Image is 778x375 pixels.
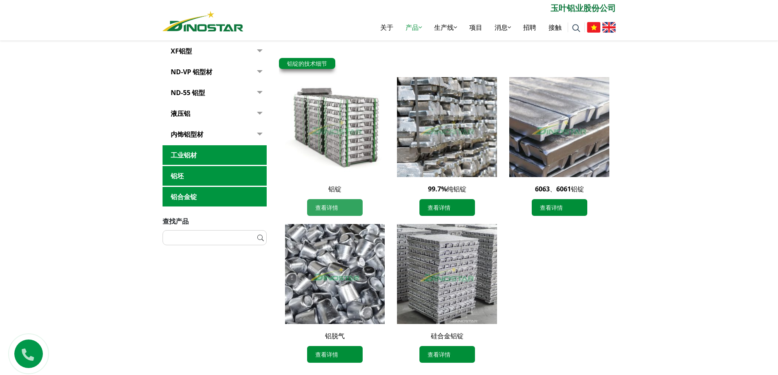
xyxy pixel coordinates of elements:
a: 项目 [463,14,488,40]
font: 查看详情 [315,204,338,211]
font: 查找产品 [163,217,189,226]
font: 工业铝材 [171,151,197,160]
a: 消息 [488,14,517,40]
a: 铝脱气 [325,331,345,340]
a: 铝合金锭 [163,187,267,207]
a: 接触 [542,14,568,40]
img: 越南语 [587,22,600,33]
img: 恐龙之星 [163,11,243,31]
font: 项目 [469,23,482,32]
a: 液压铝 [163,104,267,124]
a: 硅合金铝锭 [431,331,464,340]
img: 英语 [602,22,616,33]
font: 产品 [406,23,419,32]
font: 关于 [380,23,393,32]
font: ND-VP 铝型材 [171,67,212,76]
a: ND-VP 铝型材 [163,62,267,82]
font: ND-55 铝型 [171,88,205,97]
a: 生产线 [428,14,463,40]
font: 液压铝 [171,109,190,118]
font: 内饰铝型材 [171,130,203,139]
a: 产品 [399,14,428,40]
font: 玉叶铝业股份公司 [551,2,616,13]
a: 招聘 [517,14,542,40]
font: XF铝型 [171,47,192,55]
a: 内饰铝型材 [163,124,267,144]
a: 铝锭 [328,184,341,193]
a: 工业铝材 [163,145,267,165]
font: 铝合金锭 [171,192,197,201]
font: 招聘 [523,23,536,32]
a: 查看详情 [307,346,363,363]
a: XF铝型 [163,41,267,61]
font: 查看详情 [428,351,450,358]
a: 查看详情 [419,199,475,216]
a: 铝坯 [163,166,267,186]
a: ND-55 铝型 [163,83,267,103]
img: 6063、6061铝锭 [509,77,609,177]
a: 查看详情 [307,199,363,216]
a: 铝锭的技术细节 [287,60,327,67]
a: 查看详情 [419,346,475,363]
a: 99.7%纯铝锭 [428,184,466,193]
a: 关于 [374,14,399,40]
img: 铝脱气 [285,224,385,324]
font: 消息 [495,23,508,32]
font: 接触 [548,23,562,32]
font: 生产线 [434,23,454,32]
font: 查看详情 [540,204,563,211]
img: 搜索 [572,24,580,32]
img: 99.7%纯铝锭 [397,77,497,177]
a: 查看详情 [532,199,587,216]
img: 铝锭 [285,77,385,177]
font: 查看详情 [315,351,338,358]
font: 查看详情 [428,204,450,211]
img: 硅合金铝锭 [397,224,497,324]
font: 铝坯 [171,171,184,180]
a: 6063、6061铝锭 [535,184,584,193]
